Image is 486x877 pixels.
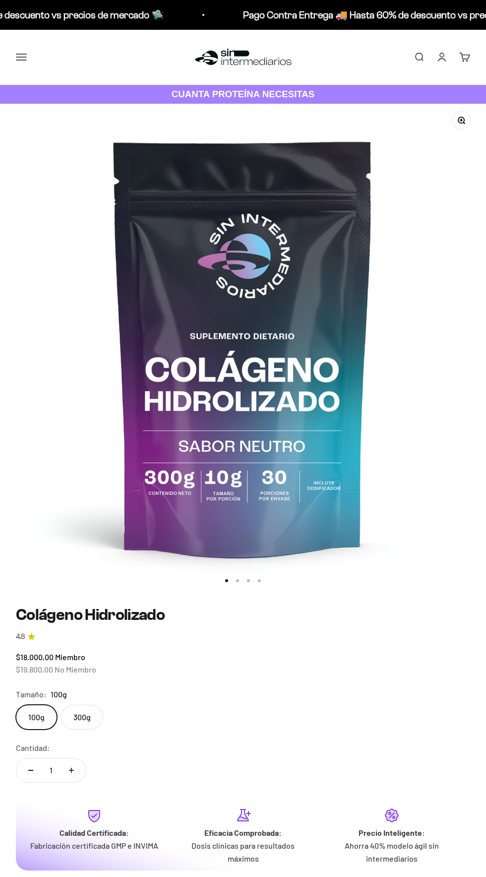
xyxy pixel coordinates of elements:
a: 4.84.8 de 5.0 estrellas [16,631,470,642]
span: Miembro [55,652,85,662]
label: Cantidad: [16,742,50,754]
span: 100g [51,688,67,701]
span: $19.800,00 [16,665,53,674]
button: Aumentar cantidad [57,758,86,782]
p: Ahorra 40% modelo ágil sin intermediarios [325,839,458,865]
button: Reducir cantidad [16,758,45,782]
strong: CUANTA PROTEÍNA NECESITAS [172,89,315,99]
strong: Precio Inteligente: [359,828,425,837]
legend: Tamaño: [16,688,47,701]
span: 4.8 [16,631,25,642]
p: Fabricación certificada GMP e INVIMA [28,839,161,852]
strong: Calidad Certificada: [60,828,129,837]
span: $18.000,00 [16,652,54,662]
span: No Miembro [55,665,96,674]
h1: Colágeno Hidrolizado [16,606,470,623]
strong: Eficacia Comprobada: [204,828,282,837]
p: Dosis clínicas para resultados máximos [177,839,309,865]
